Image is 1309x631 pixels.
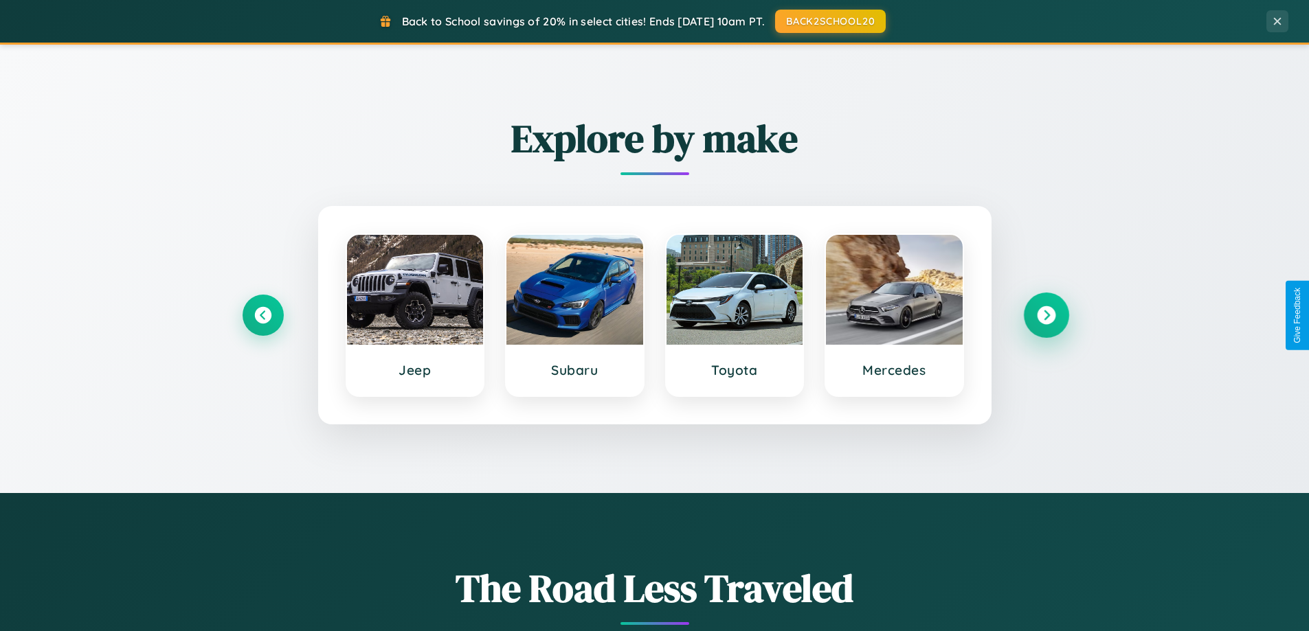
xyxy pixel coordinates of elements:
[775,10,886,33] button: BACK2SCHOOL20
[361,362,470,378] h3: Jeep
[520,362,629,378] h3: Subaru
[1293,288,1302,343] div: Give Feedback
[840,362,949,378] h3: Mercedes
[402,14,765,28] span: Back to School savings of 20% in select cities! Ends [DATE] 10am PT.
[243,562,1067,615] h1: The Road Less Traveled
[243,112,1067,165] h2: Explore by make
[680,362,790,378] h3: Toyota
